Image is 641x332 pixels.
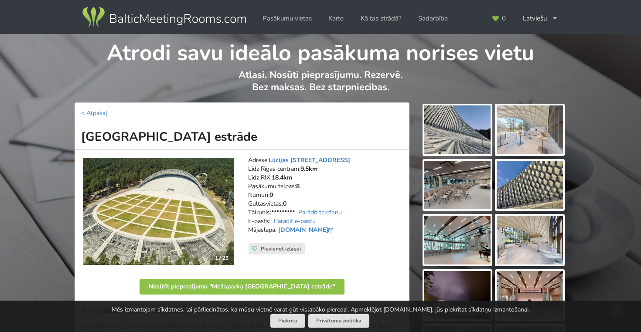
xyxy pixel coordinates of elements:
a: Privātuma politika [308,314,369,328]
img: Mežaparka Lielā estrāde | Rīga | Pasākumu vieta - galerijas bilde [424,161,491,210]
img: Baltic Meeting Rooms [81,5,248,30]
a: Sadarbība [412,10,454,27]
img: Mežaparka Lielā estrāde | Rīga | Pasākumu vieta - galerijas bilde [424,105,491,154]
a: [DOMAIN_NAME] [278,226,335,234]
img: Mežaparka Lielā estrāde | Rīga | Pasākumu vieta - galerijas bilde [424,271,491,320]
strong: 8 [296,182,300,190]
address: Adrese: Līdz Rīgas centram: Līdz RIX: Pasākumu telpas: Numuri: Gultasvietas: Tālrunis: E-pasts: M... [248,156,403,243]
span: Pievienot izlasei [261,245,301,252]
a: Pasākumu vietas [256,10,318,27]
a: Koncertzāle | Rīga | Mežaparka Lielā estrāde 1 / 23 [83,158,234,265]
a: Parādīt telefonu [298,208,342,217]
a: Parādīt e-pastu [274,217,316,225]
img: Mežaparka Lielā estrāde | Rīga | Pasākumu vieta - galerijas bilde [424,216,491,264]
a: Karte [322,10,350,27]
img: Mežaparka Lielā estrāde | Rīga | Pasākumu vieta - galerijas bilde [497,216,563,264]
img: Mežaparka Lielā estrāde | Rīga | Pasākumu vieta - galerijas bilde [497,161,563,210]
div: 1 / 23 [210,251,234,264]
button: Piekrītu [270,314,305,328]
a: Lūcijas [STREET_ADDRESS] [269,156,350,164]
a: Kā tas strādā? [355,10,408,27]
div: Latviešu [517,10,564,27]
span: 0 [502,15,506,22]
button: Nosūtīt pieprasījumu "Mežaparka [GEOGRAPHIC_DATA] estrāde" [140,279,344,295]
a: < Atpakaļ [81,109,107,117]
img: Mežaparka Lielā estrāde | Rīga | Pasākumu vieta - galerijas bilde [497,105,563,154]
strong: 18.4km [272,173,292,182]
strong: 0 [283,200,286,208]
p: Atlasi. Nosūti pieprasījumu. Rezervē. Bez maksas. Bez starpniecības. [75,69,566,102]
strong: 9.5km [300,165,317,173]
h1: Atrodi savu ideālo pasākuma norises vietu [75,34,566,67]
strong: 0 [269,191,273,199]
img: Mežaparka Lielā estrāde | Rīga | Pasākumu vieta - galerijas bilde [497,271,563,320]
img: Koncertzāle | Rīga | Mežaparka Lielā estrāde [83,158,234,265]
h1: [GEOGRAPHIC_DATA] estrāde [75,124,409,150]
